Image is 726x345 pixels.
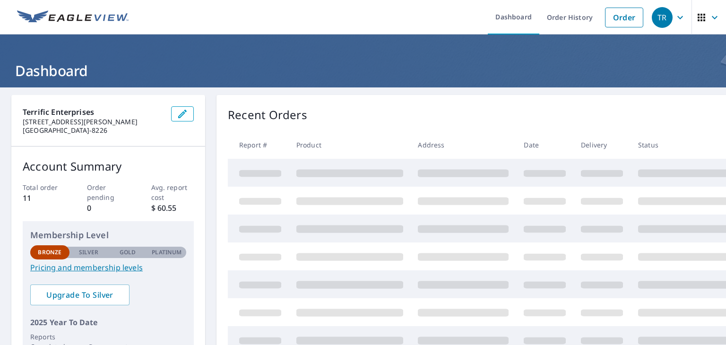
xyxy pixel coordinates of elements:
[30,285,130,305] a: Upgrade To Silver
[23,126,164,135] p: [GEOGRAPHIC_DATA]-8226
[228,106,307,123] p: Recent Orders
[151,182,194,202] p: Avg. report cost
[23,106,164,118] p: Terrific Enterprises
[228,131,289,159] th: Report #
[11,61,715,80] h1: Dashboard
[87,182,130,202] p: Order pending
[410,131,516,159] th: Address
[23,182,66,192] p: Total order
[151,202,194,214] p: $ 60.55
[605,8,643,27] a: Order
[516,131,573,159] th: Date
[38,290,122,300] span: Upgrade To Silver
[23,158,194,175] p: Account Summary
[30,262,186,273] a: Pricing and membership levels
[79,248,99,257] p: Silver
[30,317,186,328] p: 2025 Year To Date
[289,131,411,159] th: Product
[652,7,673,28] div: TR
[23,192,66,204] p: 11
[120,248,136,257] p: Gold
[17,10,129,25] img: EV Logo
[23,118,164,126] p: [STREET_ADDRESS][PERSON_NAME]
[87,202,130,214] p: 0
[152,248,181,257] p: Platinum
[38,248,61,257] p: Bronze
[30,229,186,241] p: Membership Level
[573,131,631,159] th: Delivery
